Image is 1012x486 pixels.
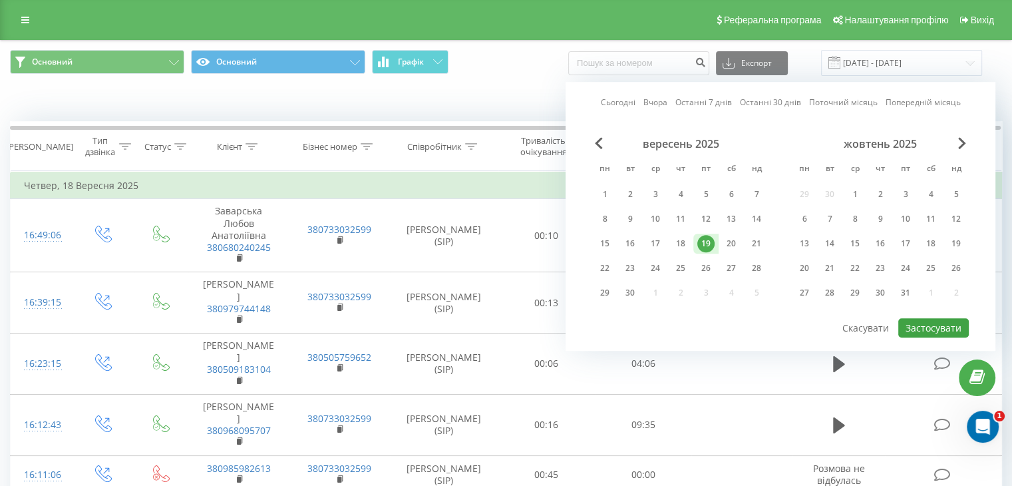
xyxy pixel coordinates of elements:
div: 16 [872,235,889,252]
abbr: субота [921,160,941,180]
a: Попередній місяць [886,97,961,109]
div: нд 14 вер 2025 р. [744,209,769,229]
div: сб 18 жовт 2025 р. [918,234,943,254]
abbr: четвер [671,160,691,180]
td: 00:16 [498,394,595,455]
div: 17 [647,235,664,252]
button: Експорт [716,51,788,75]
div: сб 4 жовт 2025 р. [918,184,943,204]
div: 24 [897,260,914,277]
div: чт 16 жовт 2025 р. [868,234,893,254]
div: 29 [596,284,613,302]
div: ср 1 жовт 2025 р. [842,184,868,204]
div: 16:39:15 [24,290,59,316]
div: 22 [846,260,864,277]
div: 30 [872,284,889,302]
div: 19 [697,235,715,252]
div: 4 [922,186,939,203]
div: 7 [821,210,838,228]
div: чт 2 жовт 2025 р. [868,184,893,204]
td: Заварська Любов Анатоліївна [188,199,289,272]
button: Основний [10,50,184,74]
div: 23 [872,260,889,277]
div: 5 [947,186,965,203]
div: 3 [897,186,914,203]
div: нд 19 жовт 2025 р. [943,234,969,254]
abbr: понеділок [595,160,615,180]
abbr: п’ятниця [696,160,716,180]
a: Останні 7 днів [675,97,732,109]
div: ср 17 вер 2025 р. [643,234,668,254]
div: 9 [621,210,639,228]
div: 18 [672,235,689,252]
div: 2 [872,186,889,203]
div: 6 [723,186,740,203]
iframe: Intercom live chat [967,411,999,443]
div: чт 23 жовт 2025 р. [868,258,893,278]
div: пн 6 жовт 2025 р. [792,209,817,229]
abbr: неділя [946,160,966,180]
div: 16:23:15 [24,351,59,377]
div: нд 5 жовт 2025 р. [943,184,969,204]
td: 00:10 [498,199,595,272]
div: ср 22 жовт 2025 р. [842,258,868,278]
abbr: неділя [747,160,766,180]
div: ср 24 вер 2025 р. [643,258,668,278]
a: 380509183104 [207,363,271,375]
button: Скасувати [835,318,896,338]
button: Графік [372,50,448,74]
div: 10 [647,210,664,228]
div: вт 28 жовт 2025 р. [817,283,842,303]
div: Клієнт [217,141,242,152]
div: пт 26 вер 2025 р. [693,258,719,278]
div: 6 [796,210,813,228]
a: 380680240245 [207,241,271,254]
span: Вихід [971,15,994,25]
abbr: середа [845,160,865,180]
div: вт 7 жовт 2025 р. [817,209,842,229]
div: нд 26 жовт 2025 р. [943,258,969,278]
div: вт 23 вер 2025 р. [617,258,643,278]
span: Реферальна програма [724,15,822,25]
div: пн 15 вер 2025 р. [592,234,617,254]
div: 2 [621,186,639,203]
td: [PERSON_NAME] (SIP) [390,334,498,395]
div: 31 [897,284,914,302]
a: Поточний місяць [809,97,878,109]
div: сб 6 вер 2025 р. [719,184,744,204]
div: пт 17 жовт 2025 р. [893,234,918,254]
div: 9 [872,210,889,228]
div: чт 18 вер 2025 р. [668,234,693,254]
div: 16 [621,235,639,252]
div: вт 14 жовт 2025 р. [817,234,842,254]
div: ср 29 жовт 2025 р. [842,283,868,303]
div: пт 10 жовт 2025 р. [893,209,918,229]
div: чт 30 жовт 2025 р. [868,283,893,303]
button: Застосувати [898,318,969,338]
div: 8 [846,210,864,228]
div: сб 27 вер 2025 р. [719,258,744,278]
div: пн 13 жовт 2025 р. [792,234,817,254]
div: Бізнес номер [303,141,357,152]
div: 10 [897,210,914,228]
abbr: четвер [870,160,890,180]
a: 380733032599 [307,412,371,425]
div: пн 20 жовт 2025 р. [792,258,817,278]
td: Четвер, 18 Вересня 2025 [11,172,1002,199]
span: Previous Month [595,137,603,149]
div: 21 [821,260,838,277]
div: 20 [723,235,740,252]
abbr: п’ятниця [896,160,916,180]
div: пн 1 вер 2025 р. [592,184,617,204]
div: 3 [647,186,664,203]
div: 1 [846,186,864,203]
td: [PERSON_NAME] [188,272,289,334]
td: [PERSON_NAME] (SIP) [390,272,498,334]
div: пт 19 вер 2025 р. [693,234,719,254]
div: 12 [947,210,965,228]
div: 21 [748,235,765,252]
a: Останні 30 днів [740,97,801,109]
div: 16:12:43 [24,412,59,438]
a: 380733032599 [307,223,371,236]
input: Пошук за номером [568,51,709,75]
